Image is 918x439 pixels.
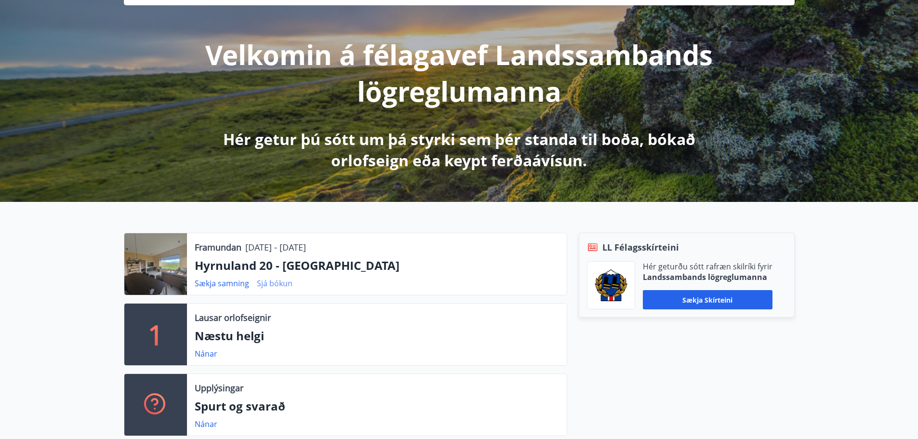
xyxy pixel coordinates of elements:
[195,257,559,274] p: Hyrnuland 20 - [GEOGRAPHIC_DATA]
[195,328,559,344] p: Næstu helgi
[643,290,772,309] button: Sækja skírteini
[643,272,772,282] p: Landssambands lögreglumanna
[643,261,772,272] p: Hér geturðu sótt rafræn skilríki fyrir
[195,241,241,253] p: Framundan
[595,269,627,301] img: 1cqKbADZNYZ4wXUG0EC2JmCwhQh0Y6EN22Kw4FTY.png
[195,382,243,394] p: Upplýsingar
[205,36,714,109] p: Velkomin á félagavef Landssambands lögreglumanna
[257,278,293,289] a: Sjá bókun
[195,419,217,429] a: Nánar
[195,278,249,289] a: Sækja samning
[245,241,306,253] p: [DATE] - [DATE]
[195,311,271,324] p: Lausar orlofseignir
[195,398,559,414] p: Spurt og svarað
[195,348,217,359] a: Nánar
[205,129,714,171] p: Hér getur þú sótt um þá styrki sem þér standa til boða, bókað orlofseign eða keypt ferðaávísun.
[602,241,679,253] span: LL Félagsskírteini
[148,316,163,353] p: 1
